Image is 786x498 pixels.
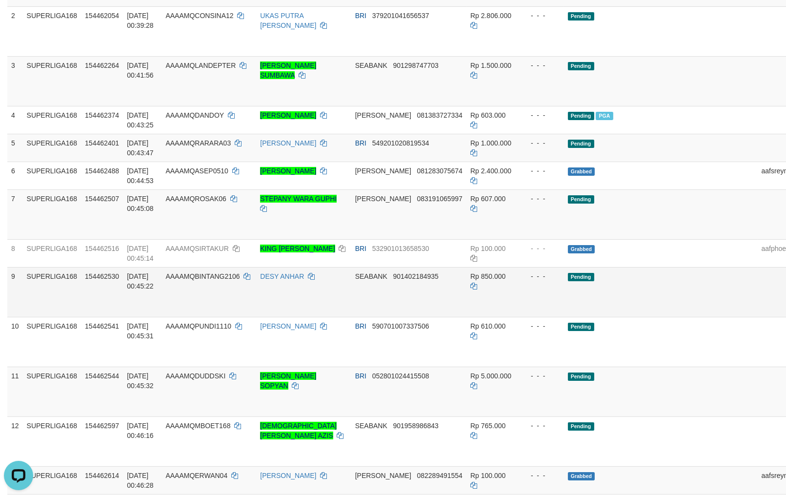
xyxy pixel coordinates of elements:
[23,106,81,134] td: SUPERLIGA168
[596,112,613,120] span: Marked by aafheankoy
[372,12,429,20] span: Copy 379201041656537 to clipboard
[165,12,233,20] span: AAAAMQCONSINA12
[260,195,337,203] a: STEPANY WARA GUPHI
[127,62,154,79] span: [DATE] 00:41:56
[355,111,411,119] span: [PERSON_NAME]
[260,139,316,147] a: [PERSON_NAME]
[355,472,411,479] span: [PERSON_NAME]
[372,372,429,380] span: Copy 052801024415508 to clipboard
[260,167,316,175] a: [PERSON_NAME]
[417,472,463,479] span: Copy 082289491554 to clipboard
[260,62,316,79] a: [PERSON_NAME] SUMBAWA
[355,12,366,20] span: BRI
[23,56,81,106] td: SUPERLIGA168
[127,322,154,340] span: [DATE] 00:45:31
[470,167,511,175] span: Rp 2.400.000
[23,239,81,267] td: SUPERLIGA168
[7,239,23,267] td: 8
[165,472,227,479] span: AAAAMQERWAN04
[85,372,119,380] span: 154462544
[260,372,316,390] a: [PERSON_NAME] SOPYAN
[85,195,119,203] span: 154462507
[568,273,594,281] span: Pending
[470,139,511,147] span: Rp 1.000.000
[165,111,224,119] span: AAAAMQDANDOY
[260,272,304,280] a: DESY ANHAR
[85,422,119,430] span: 154462597
[85,167,119,175] span: 154462488
[372,139,429,147] span: Copy 549201020819534 to clipboard
[355,272,387,280] span: SEABANK
[260,322,316,330] a: [PERSON_NAME]
[355,167,411,175] span: [PERSON_NAME]
[523,61,560,70] div: - - -
[568,62,594,70] span: Pending
[85,111,119,119] span: 154462374
[85,62,119,69] span: 154462264
[470,322,505,330] span: Rp 610.000
[165,372,225,380] span: AAAAMQDUDDSKI
[85,12,119,20] span: 154462054
[470,12,511,20] span: Rp 2.806.000
[165,245,228,252] span: AAAAMQSIRTAKUR
[470,472,505,479] span: Rp 100.000
[23,367,81,416] td: SUPERLIGA168
[23,317,81,367] td: SUPERLIGA168
[417,167,463,175] span: Copy 081283075674 to clipboard
[523,194,560,204] div: - - -
[372,245,429,252] span: Copy 532901013658530 to clipboard
[523,271,560,281] div: - - -
[523,471,560,480] div: - - -
[568,12,594,21] span: Pending
[260,12,316,29] a: UKAS PUTRA [PERSON_NAME]
[523,421,560,431] div: - - -
[127,139,154,157] span: [DATE] 00:43:47
[7,56,23,106] td: 3
[523,244,560,253] div: - - -
[523,371,560,381] div: - - -
[355,139,366,147] span: BRI
[85,322,119,330] span: 154462541
[260,422,337,439] a: [DEMOGRAPHIC_DATA][PERSON_NAME] AZIS
[7,416,23,466] td: 12
[127,245,154,262] span: [DATE] 00:45:14
[165,62,236,69] span: AAAAMQLANDEPTER
[372,322,429,330] span: Copy 590701007337506 to clipboard
[165,422,230,430] span: AAAAMQMBOET168
[470,245,505,252] span: Rp 100.000
[523,138,560,148] div: - - -
[7,367,23,416] td: 11
[85,139,119,147] span: 154462401
[7,106,23,134] td: 4
[127,472,154,489] span: [DATE] 00:46:28
[127,195,154,212] span: [DATE] 00:45:08
[523,321,560,331] div: - - -
[470,272,505,280] span: Rp 850.000
[568,140,594,148] span: Pending
[127,111,154,129] span: [DATE] 00:43:25
[23,6,81,56] td: SUPERLIGA168
[470,195,505,203] span: Rp 607.000
[355,62,387,69] span: SEABANK
[127,422,154,439] span: [DATE] 00:46:16
[127,372,154,390] span: [DATE] 00:45:32
[568,112,594,120] span: Pending
[393,272,439,280] span: Copy 901402184935 to clipboard
[568,323,594,331] span: Pending
[7,267,23,317] td: 9
[260,472,316,479] a: [PERSON_NAME]
[23,267,81,317] td: SUPERLIGA168
[568,167,595,176] span: Grabbed
[23,162,81,189] td: SUPERLIGA168
[568,245,595,253] span: Grabbed
[355,372,366,380] span: BRI
[470,111,505,119] span: Rp 603.000
[23,134,81,162] td: SUPERLIGA168
[355,195,411,203] span: [PERSON_NAME]
[393,422,439,430] span: Copy 901958986843 to clipboard
[127,167,154,185] span: [DATE] 00:44:53
[470,62,511,69] span: Rp 1.500.000
[568,373,594,381] span: Pending
[568,195,594,204] span: Pending
[568,472,595,480] span: Grabbed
